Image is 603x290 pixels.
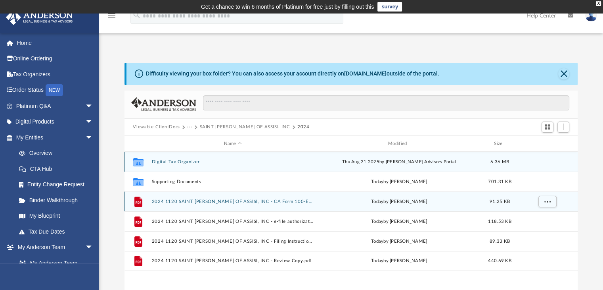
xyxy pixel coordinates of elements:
[11,161,105,177] a: CTA Hub
[6,51,105,67] a: Online Ordering
[489,199,509,204] span: 91.25 KB
[318,258,480,265] div: by [PERSON_NAME]
[6,66,105,82] a: Tax Organizers
[133,124,180,131] button: Viewable-ClientDocs
[542,122,553,133] button: Switch to Grid View
[297,124,310,131] button: 2024
[318,178,480,186] div: by [PERSON_NAME]
[199,124,290,131] button: SAINT [PERSON_NAME] OF ASSISI, INC
[146,70,439,78] div: Difficulty viewing your box folder? You can also access your account directly on outside of the p...
[371,180,383,184] span: today
[151,199,314,204] button: 2024 1120 SAINT [PERSON_NAME] OF ASSISI, INC - CA Form 100-ES Estimated Tax Payment.pdf
[11,177,105,193] a: Entity Change Request
[371,199,383,204] span: today
[11,224,105,240] a: Tax Due Dates
[203,95,569,110] input: Search files and folders
[6,240,101,255] a: My Anderson Teamarrow_drop_down
[85,240,101,256] span: arrow_drop_down
[6,82,105,99] a: Order StatusNEW
[488,219,511,224] span: 118.53 KB
[484,140,515,147] div: Size
[488,259,511,263] span: 440.69 KB
[557,122,569,133] button: Add
[151,239,314,244] button: 2024 1120 SAINT [PERSON_NAME] OF ASSISI, INC - Filing Instructions.pdf
[107,11,117,21] i: menu
[151,259,314,264] button: 2024 1120 SAINT [PERSON_NAME] OF ASSISI, INC - Review Copy.pdf
[6,35,105,51] a: Home
[85,114,101,130] span: arrow_drop_down
[318,198,480,205] div: by [PERSON_NAME]
[11,255,97,271] a: My Anderson Team
[318,218,480,225] div: by [PERSON_NAME]
[371,259,383,263] span: today
[489,239,509,244] span: 89.33 KB
[318,140,480,147] div: Modified
[85,130,101,146] span: arrow_drop_down
[538,196,556,208] button: More options
[11,192,105,208] a: Binder Walkthrough
[318,159,480,166] div: Thu Aug 21 2025 by [PERSON_NAME] Advisors Portal
[151,159,314,164] button: Digital Tax Organizer
[151,219,314,224] button: 2024 1120 SAINT [PERSON_NAME] OF ASSISI, INC - e-file authorization - please sign.pdf
[488,180,511,184] span: 701.31 KB
[46,84,63,96] div: NEW
[11,208,101,224] a: My Blueprint
[596,1,601,6] div: close
[490,160,509,164] span: 6.36 MB
[558,68,569,79] button: Close
[11,145,105,161] a: Overview
[128,140,147,147] div: id
[318,238,480,245] div: by [PERSON_NAME]
[151,140,314,147] div: Name
[6,98,105,114] a: Platinum Q&Aarrow_drop_down
[371,219,383,224] span: today
[132,11,141,19] i: search
[201,2,374,12] div: Get a chance to win 6 months of Platinum for free just by filling out this
[585,10,597,21] img: User Pic
[107,15,117,21] a: menu
[4,10,75,25] img: Anderson Advisors Platinum Portal
[6,130,105,145] a: My Entitiesarrow_drop_down
[519,140,574,147] div: id
[344,70,387,77] a: [DOMAIN_NAME]
[151,179,314,184] button: Supporting Documents
[85,98,101,114] span: arrow_drop_down
[377,2,402,12] a: survey
[371,239,383,244] span: today
[6,114,105,130] a: Digital Productsarrow_drop_down
[187,124,192,131] button: ···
